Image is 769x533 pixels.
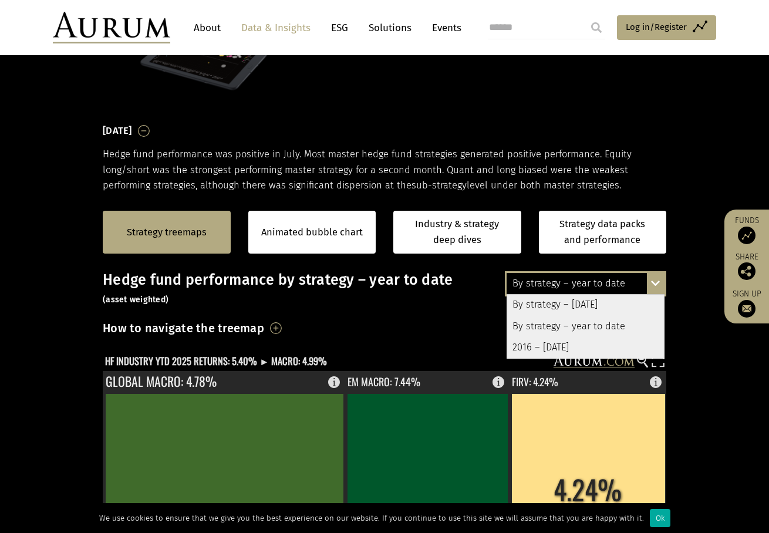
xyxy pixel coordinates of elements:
[235,17,316,39] a: Data & Insights
[261,225,363,240] a: Animated bubble chart
[363,17,417,39] a: Solutions
[412,180,467,191] span: sub-strategy
[53,12,170,43] img: Aurum
[103,122,132,140] h3: [DATE]
[393,211,521,254] a: Industry & strategy deep dives
[626,20,687,34] span: Log in/Register
[507,295,665,316] div: By strategy – [DATE]
[738,262,755,280] img: Share this post
[103,295,168,305] small: (asset weighted)
[738,227,755,244] img: Access Funds
[730,289,763,318] a: Sign up
[650,509,670,527] div: Ok
[103,147,666,193] p: Hedge fund performance was positive in July. Most master hedge fund strategies generated positive...
[539,211,667,254] a: Strategy data packs and performance
[507,273,665,294] div: By strategy – year to date
[103,318,264,338] h3: How to navigate the treemap
[730,253,763,280] div: Share
[325,17,354,39] a: ESG
[103,271,666,306] h3: Hedge fund performance by strategy – year to date
[426,17,461,39] a: Events
[507,316,665,337] div: By strategy – year to date
[730,215,763,244] a: Funds
[617,15,716,40] a: Log in/Register
[188,17,227,39] a: About
[738,300,755,318] img: Sign up to our newsletter
[127,225,207,240] a: Strategy treemaps
[585,16,608,39] input: Submit
[507,337,665,358] div: 2016 – [DATE]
